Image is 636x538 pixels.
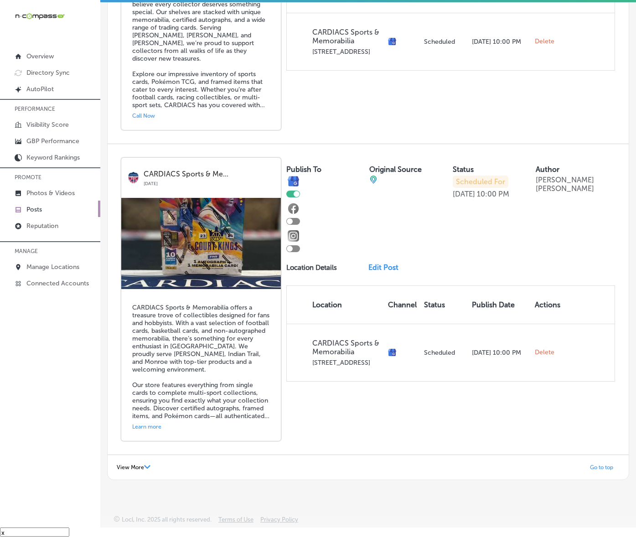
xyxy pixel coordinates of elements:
[590,464,613,471] span: Go to top
[286,264,337,272] p: Location Details
[531,286,564,324] th: Actions
[26,137,79,145] p: GBP Performance
[117,464,144,471] span: View More
[472,38,527,46] p: [DATE] 10:00 PM
[121,198,281,289] img: d02bffea-43fe-401c-9574-96b98e2f4c78486548033_1063394495809848_4419567957856433663_n.jpg
[453,165,474,174] label: Status
[536,165,559,174] label: Author
[535,37,554,46] span: Delete
[369,176,377,184] img: cba84b02adce74ede1fb4a8549a95eca.png
[312,339,381,356] p: CARDIACS Sports & Memorabilia
[128,172,139,183] img: logo
[15,12,65,21] img: 660ab0bf-5cc7-4cb8-ba1c-48b5ae0f18e60NCTV_CLogo_TV_Black_-500x88.png
[26,52,54,60] p: Overview
[312,48,381,56] p: [STREET_ADDRESS]
[122,516,212,523] p: Locl, Inc. 2025 all rights reserved.
[132,304,270,420] h5: CARDIACS Sports & Memorabilia offers a treasure trove of collectibles designed for fans and hobby...
[26,263,79,271] p: Manage Locations
[26,189,75,197] p: Photos & Videos
[468,286,531,324] th: Publish Date
[218,516,253,528] a: Terms of Use
[472,349,527,357] p: [DATE] 10:00 PM
[312,359,381,367] p: [STREET_ADDRESS]
[453,176,508,188] p: Scheduled For
[260,516,298,528] a: Privacy Policy
[384,286,420,324] th: Channel
[287,286,384,324] th: Location
[26,222,58,230] p: Reputation
[286,165,321,174] label: Publish To
[535,348,554,357] span: Delete
[424,349,465,357] p: Scheduled
[536,176,615,193] p: [PERSON_NAME] [PERSON_NAME]
[368,263,404,272] a: Edit Post
[26,154,80,161] p: Keyword Rankings
[424,38,465,46] p: Scheduled
[144,178,274,186] p: [DATE]
[369,165,422,174] label: Original Source
[453,190,475,198] p: [DATE]
[26,121,69,129] p: Visibility Score
[26,85,54,93] p: AutoPilot
[477,190,509,198] p: 10:00 PM
[144,170,274,178] p: CARDIACS Sports & Me...
[312,28,381,45] p: CARDIACS Sports & Memorabilia
[26,206,42,213] p: Posts
[420,286,469,324] th: Status
[26,69,70,77] p: Directory Sync
[26,279,89,287] p: Connected Accounts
